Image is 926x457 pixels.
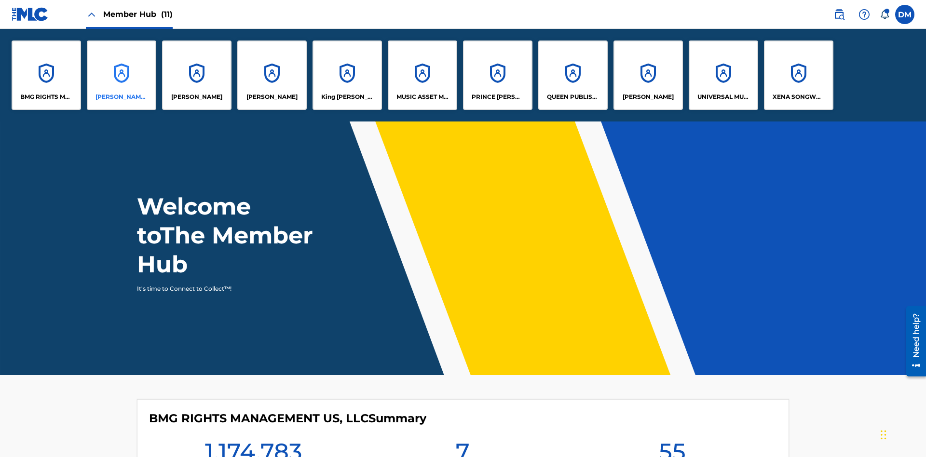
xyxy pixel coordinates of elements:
[613,40,683,110] a: Accounts[PERSON_NAME]
[137,192,317,279] h1: Welcome to The Member Hub
[623,93,674,101] p: RONALD MCTESTERSON
[396,93,449,101] p: MUSIC ASSET MANAGEMENT (MAM)
[87,40,156,110] a: Accounts[PERSON_NAME] SONGWRITER
[830,5,849,24] a: Public Search
[878,411,926,457] iframe: Chat Widget
[538,40,608,110] a: AccountsQUEEN PUBLISHA
[547,93,599,101] p: QUEEN PUBLISHA
[12,7,49,21] img: MLC Logo
[895,5,914,24] div: User Menu
[237,40,307,110] a: Accounts[PERSON_NAME]
[855,5,874,24] div: Help
[689,40,758,110] a: AccountsUNIVERSAL MUSIC PUB GROUP
[162,40,231,110] a: Accounts[PERSON_NAME]
[764,40,833,110] a: AccountsXENA SONGWRITER
[246,93,298,101] p: EYAMA MCSINGER
[86,9,97,20] img: Close
[313,40,382,110] a: AccountsKing [PERSON_NAME]
[388,40,457,110] a: AccountsMUSIC ASSET MANAGEMENT (MAM)
[472,93,524,101] p: PRINCE MCTESTERSON
[899,302,926,381] iframe: Resource Center
[463,40,532,110] a: AccountsPRINCE [PERSON_NAME]
[161,10,173,19] span: (11)
[321,93,374,101] p: King McTesterson
[171,93,222,101] p: ELVIS COSTELLO
[858,9,870,20] img: help
[137,284,304,293] p: It's time to Connect to Collect™!
[149,411,426,426] h4: BMG RIGHTS MANAGEMENT US, LLC
[697,93,750,101] p: UNIVERSAL MUSIC PUB GROUP
[773,93,825,101] p: XENA SONGWRITER
[103,9,173,20] span: Member Hub
[880,10,889,19] div: Notifications
[20,93,73,101] p: BMG RIGHTS MANAGEMENT US, LLC
[95,93,148,101] p: CLEO SONGWRITER
[881,420,886,449] div: Drag
[12,40,81,110] a: AccountsBMG RIGHTS MANAGEMENT US, LLC
[833,9,845,20] img: search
